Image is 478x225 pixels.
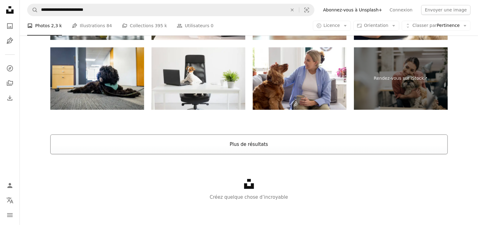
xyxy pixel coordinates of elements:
[20,193,478,201] p: Créez quelque chose d’incroyable
[4,35,16,47] a: Illustrations
[313,21,351,31] button: Licence
[152,47,245,110] img: mignon jeune chien heureux travaillant sur l’ordinateur portatif au bureau. animaux de compagnie ...
[285,4,299,16] button: Effacer
[122,16,167,36] a: Collections 395 k
[4,62,16,74] a: Explorer
[354,47,448,110] a: Rendez-vous sur iStock↗
[413,23,437,28] span: Classer par
[211,23,214,29] span: 0
[177,16,214,36] a: Utilisateurs 0
[4,4,16,17] a: Accueil — Unsplash
[155,23,167,29] span: 395 k
[402,21,471,31] button: Classer parPertinence
[4,77,16,89] a: Collections
[253,47,347,110] img: Faire une pause avec le chien de bureau
[353,21,399,31] button: Orientation
[50,134,448,154] button: Plus de résultats
[4,92,16,104] a: Historique de téléchargement
[299,4,314,16] button: Recherche de visuels
[386,5,416,15] a: Connexion
[27,4,314,16] form: Rechercher des visuels sur tout le site
[364,23,389,28] span: Orientation
[27,4,38,16] button: Rechercher sur Unsplash
[4,179,16,192] a: Connexion / S’inscrire
[106,23,112,29] span: 84
[72,16,112,36] a: Illustrations 84
[50,47,144,110] img: Un mignon chien noir se reposant sur le sol dans le bureau. Lieu de travail adapté aux animaux de...
[324,23,340,28] span: Licence
[319,5,386,15] a: Abonnez-vous à Unsplash+
[413,23,460,29] span: Pertinence
[421,5,471,15] button: Envoyer une image
[4,209,16,221] button: Menu
[4,194,16,206] button: Langue
[4,20,16,32] a: Photos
